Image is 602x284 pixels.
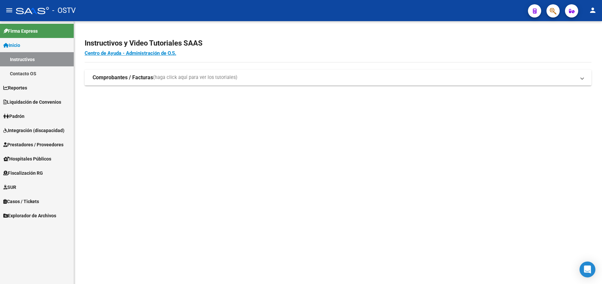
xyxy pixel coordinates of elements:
[85,70,591,86] mat-expansion-panel-header: Comprobantes / Facturas(haga click aquí para ver los tutoriales)
[3,184,16,191] span: SUR
[3,169,43,177] span: Fiscalización RG
[93,74,153,81] strong: Comprobantes / Facturas
[3,127,64,134] span: Integración (discapacidad)
[580,262,595,277] div: Open Intercom Messenger
[3,155,51,162] span: Hospitales Públicos
[3,198,39,205] span: Casos / Tickets
[3,113,24,120] span: Padrón
[85,37,591,50] h2: Instructivos y Video Tutoriales SAAS
[153,74,237,81] span: (haga click aquí para ver los tutoriales)
[3,98,61,106] span: Liquidación de Convenios
[3,42,20,49] span: Inicio
[5,6,13,14] mat-icon: menu
[3,27,38,35] span: Firma Express
[52,3,76,18] span: - OSTV
[85,50,176,56] a: Centro de Ayuda - Administración de O.S.
[3,212,56,219] span: Explorador de Archivos
[3,84,27,91] span: Reportes
[3,141,63,148] span: Prestadores / Proveedores
[589,6,597,14] mat-icon: person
